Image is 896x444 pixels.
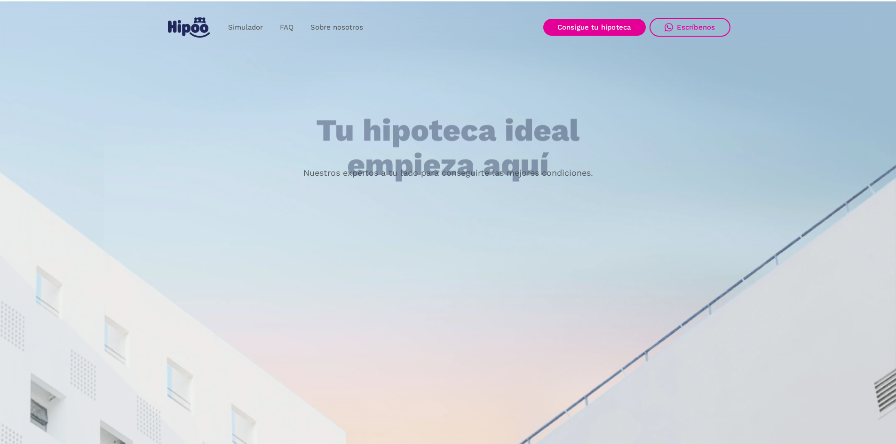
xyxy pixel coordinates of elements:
a: home [166,14,212,41]
a: Sobre nosotros [302,18,372,37]
a: FAQ [271,18,302,37]
a: Simulador [220,18,271,37]
div: Escríbenos [677,23,715,31]
h1: Tu hipoteca ideal empieza aquí [270,114,626,182]
a: Consigue tu hipoteca [543,19,646,36]
a: Escríbenos [650,18,730,37]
